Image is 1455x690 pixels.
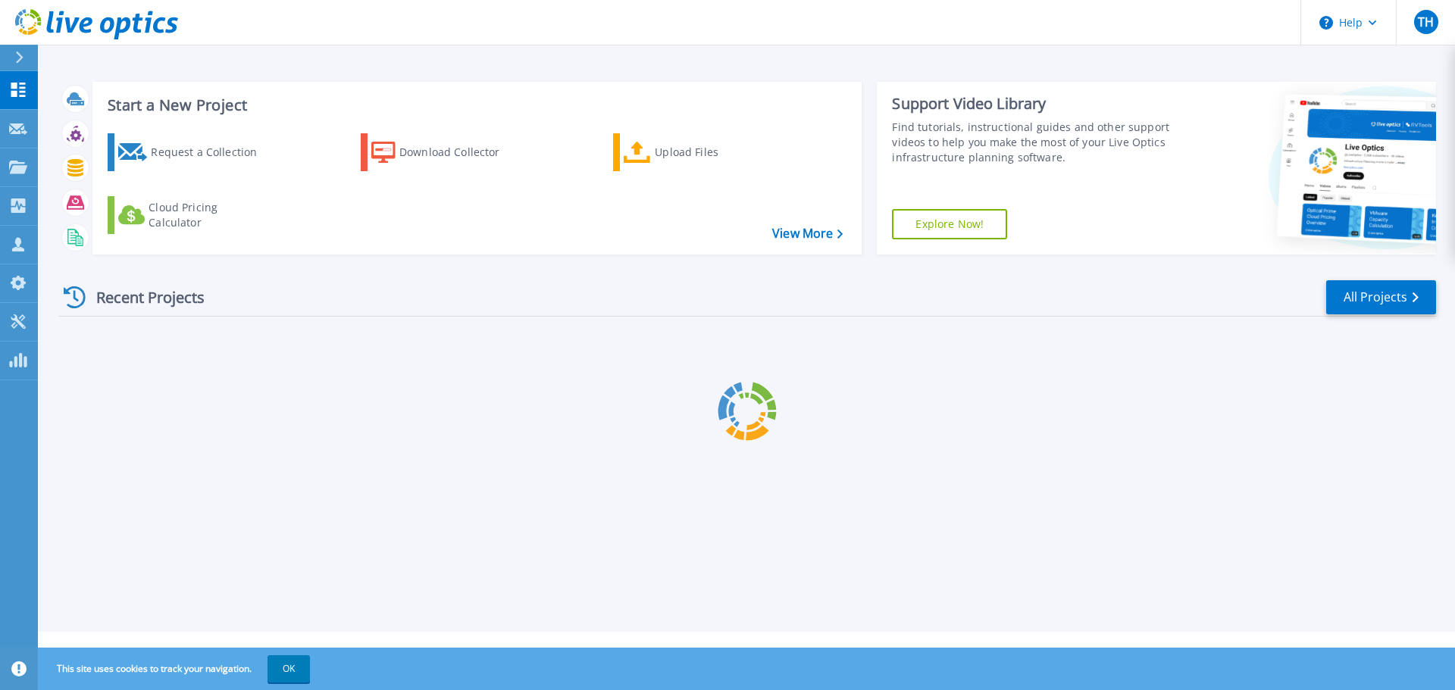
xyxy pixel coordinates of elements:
[108,196,277,234] a: Cloud Pricing Calculator
[149,200,270,230] div: Cloud Pricing Calculator
[58,279,225,316] div: Recent Projects
[399,137,521,167] div: Download Collector
[892,209,1007,239] a: Explore Now!
[892,94,1177,114] div: Support Video Library
[613,133,782,171] a: Upload Files
[42,655,310,682] span: This site uses cookies to track your navigation.
[655,137,776,167] div: Upload Files
[772,226,843,241] a: View More
[108,133,277,171] a: Request a Collection
[892,120,1177,165] div: Find tutorials, instructional guides and other support videos to help you make the most of your L...
[1326,280,1436,314] a: All Projects
[108,97,843,114] h3: Start a New Project
[1418,16,1434,28] span: TH
[361,133,530,171] a: Download Collector
[268,655,310,682] button: OK
[151,137,272,167] div: Request a Collection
